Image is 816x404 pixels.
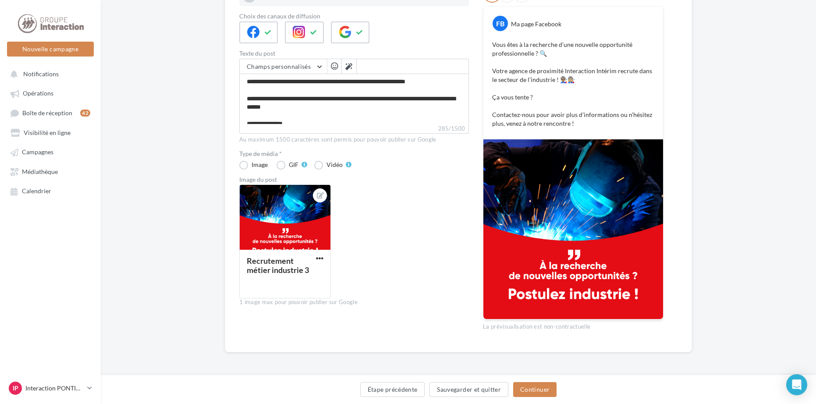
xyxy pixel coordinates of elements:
[786,374,807,395] div: Open Intercom Messenger
[239,298,469,306] div: 1 image max pour pouvoir publier sur Google
[7,380,94,397] a: IP Interaction PONTIVY
[5,144,96,159] a: Campagnes
[22,168,58,175] span: Médiathèque
[239,50,469,57] label: Texte du post
[13,384,18,393] span: IP
[513,382,557,397] button: Continuer
[22,149,53,156] span: Campagnes
[247,256,309,275] div: Recrutement métier industrie 3
[240,59,327,74] button: Champs personnalisés
[23,90,53,97] span: Opérations
[483,319,663,331] div: La prévisualisation est non-contractuelle
[24,129,71,136] span: Visibilité en ligne
[429,382,508,397] button: Sauvegarder et quitter
[492,40,654,128] p: Vous êtes à la recherche d’une nouvelle opportunité professionnelle ? 🔍 Votre agence de proximité...
[239,136,469,144] div: Au maximum 1500 caractères sont permis pour pouvoir publier sur Google
[239,151,469,157] label: Type de média *
[22,188,51,195] span: Calendrier
[22,109,72,117] span: Boîte de réception
[239,177,469,183] div: Image du post
[5,66,92,82] button: Notifications
[247,63,311,70] span: Champs personnalisés
[511,20,561,28] div: Ma page Facebook
[5,183,96,198] a: Calendrier
[7,42,94,57] button: Nouvelle campagne
[289,162,298,168] div: GIF
[239,13,469,19] label: Choix des canaux de diffusion
[5,124,96,140] a: Visibilité en ligne
[252,162,268,168] div: Image
[5,105,96,121] a: Boîte de réception42
[239,124,469,134] label: 285/1500
[23,70,59,78] span: Notifications
[326,162,343,168] div: Vidéo
[360,382,425,397] button: Étape précédente
[5,163,96,179] a: Médiathèque
[493,16,508,31] div: FB
[5,85,96,101] a: Opérations
[25,384,84,393] p: Interaction PONTIVY
[80,110,90,117] div: 42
